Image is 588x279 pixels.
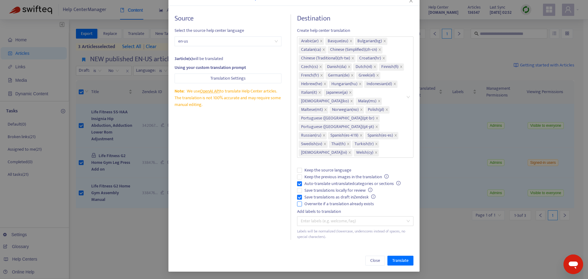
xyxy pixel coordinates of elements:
span: Save translations locally for review [302,187,375,194]
span: close [320,74,323,77]
span: close [373,65,376,69]
span: Portuguese ([GEOGRAPHIC_DATA]) ( pt-pt ) [301,123,374,131]
span: close [318,91,321,95]
span: close [322,134,326,138]
span: German ( de ) [328,72,349,79]
span: close [385,108,388,112]
span: Croatian ( hr ) [359,55,381,62]
span: Hebrew ( he ) [301,81,322,88]
span: close [400,65,403,69]
span: Turkish ( tr ) [355,141,374,148]
button: Translate [387,256,413,266]
span: Danish ( da ) [327,63,346,71]
iframe: Button to launch messaging window [563,254,583,274]
span: close [360,134,363,138]
strong: 3 article(s) [175,55,193,62]
span: Hungarian ( hu ) [331,81,357,88]
span: close [348,65,351,69]
span: Keep the source language [302,167,354,174]
span: close [360,108,363,112]
span: Close [370,257,380,264]
span: Swedish ( sv ) [301,141,322,148]
span: [DEMOGRAPHIC_DATA] ( vi ) [301,149,347,156]
h4: Source [175,14,281,23]
span: close [375,151,378,155]
span: Polish ( pl ) [368,106,384,114]
span: [DEMOGRAPHIC_DATA] ( ko ) [301,98,349,105]
span: Bulgarian ( bg ) [357,38,382,45]
span: close [375,125,378,129]
span: Select the source help center language [175,27,281,34]
span: close [349,91,352,95]
span: close [359,82,362,86]
span: Catalan ( ca ) [301,46,321,54]
span: Keep the previous images in the translation [302,174,391,180]
span: Italian ( it ) [301,89,317,96]
div: Labels will be normalized (lowercase, underscores instead of spaces, no special characters). [297,228,413,240]
span: Thai ( th ) [331,141,345,148]
div: Using your custom translation prompt [175,64,281,71]
span: Chinese (Simplified) ( zh-cn ) [330,46,377,54]
span: close [319,65,322,69]
span: close [322,48,325,52]
span: Indonesian ( id ) [367,81,392,88]
span: info-circle [371,194,375,199]
span: Welsh ( cy ) [356,149,373,156]
span: Dutch ( nl ) [356,63,372,71]
span: Finnish ( fi ) [381,63,398,71]
span: close [382,57,385,60]
span: info-circle [396,181,401,185]
span: Chinese (Traditional) ( zh-tw ) [301,55,350,62]
span: close [347,142,350,146]
span: close [348,151,351,155]
span: French ( fr ) [301,72,319,79]
span: Malay ( ms ) [358,98,376,105]
span: Portuguese ([GEOGRAPHIC_DATA]) ( pt-br ) [301,115,374,122]
span: Overwrite if a translation already exists [302,201,376,207]
span: Greek ( el ) [359,72,375,79]
span: en-us [178,37,278,46]
span: Save translations as draft in Zendesk [302,194,378,201]
span: Spanish ( es-419 ) [330,132,358,139]
span: Note: [175,88,184,95]
span: close [349,40,352,43]
span: Basque ( eu ) [328,38,348,45]
div: We use to translate Help Center articles. The translation is not 100% accurate and may require so... [175,88,281,108]
span: close [383,40,386,43]
span: Czech ( cs ) [301,63,318,71]
h4: Destination [297,14,413,23]
span: close [323,142,326,146]
span: close [378,48,381,52]
span: close [320,40,323,43]
span: Create help center translation [297,27,413,34]
span: Arabic ( ar ) [301,38,318,45]
span: close [375,142,378,146]
span: close [376,74,379,77]
span: info-circle [384,174,389,179]
span: close [394,134,397,138]
button: Close [365,256,385,266]
div: will be translated [175,55,281,62]
span: close [323,82,326,86]
span: close [351,74,354,77]
span: info-circle [368,188,372,192]
span: close [393,82,396,86]
button: Translation Settings [175,74,281,83]
a: OpenAI API [200,88,220,95]
span: Auto-translate untranslated categories or sections [302,180,403,187]
span: close [351,57,354,60]
span: Russian ( ru ) [301,132,321,139]
div: Add labels to translation [297,208,413,215]
span: Translate [392,257,409,264]
span: close [375,117,379,120]
span: Spanish ( es-es ) [367,132,393,139]
span: close [324,108,327,112]
span: Norwegian ( no ) [332,106,359,114]
span: close [350,100,353,103]
span: Translation Settings [210,75,246,82]
span: Japanese ( ja ) [326,89,348,96]
span: close [378,100,381,103]
span: Maltese ( mt ) [301,106,323,114]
